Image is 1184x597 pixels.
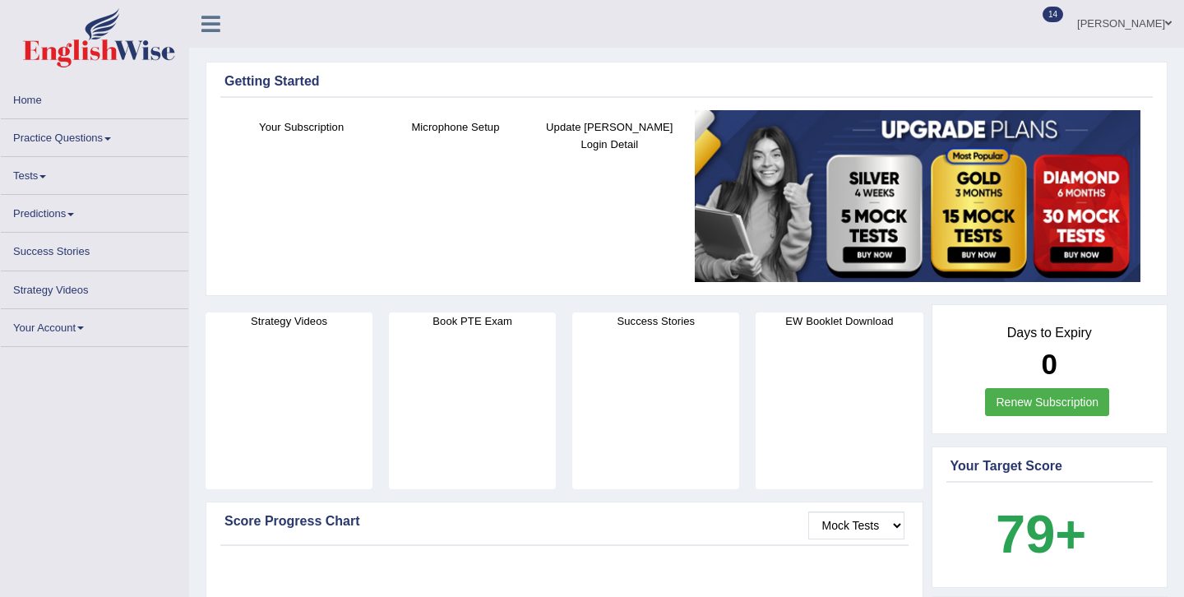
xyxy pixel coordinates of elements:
a: Tests [1,157,188,189]
b: 79+ [996,504,1086,564]
h4: Days to Expiry [950,326,1149,340]
div: Your Target Score [950,456,1149,476]
h4: Your Subscription [233,118,370,136]
h4: Strategy Videos [206,312,372,330]
a: Practice Questions [1,119,188,151]
h4: Microphone Setup [386,118,524,136]
a: Strategy Videos [1,271,188,303]
b: 0 [1042,348,1057,380]
a: Renew Subscription [985,388,1109,416]
div: Getting Started [224,72,1149,91]
h4: EW Booklet Download [756,312,923,330]
a: Home [1,81,188,113]
h4: Success Stories [572,312,739,330]
h4: Update [PERSON_NAME] Login Detail [541,118,678,153]
img: small5.jpg [695,110,1140,283]
a: Success Stories [1,233,188,265]
h4: Book PTE Exam [389,312,556,330]
a: Your Account [1,309,188,341]
span: 14 [1043,7,1063,22]
div: Score Progress Chart [224,511,904,531]
a: Predictions [1,195,188,227]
